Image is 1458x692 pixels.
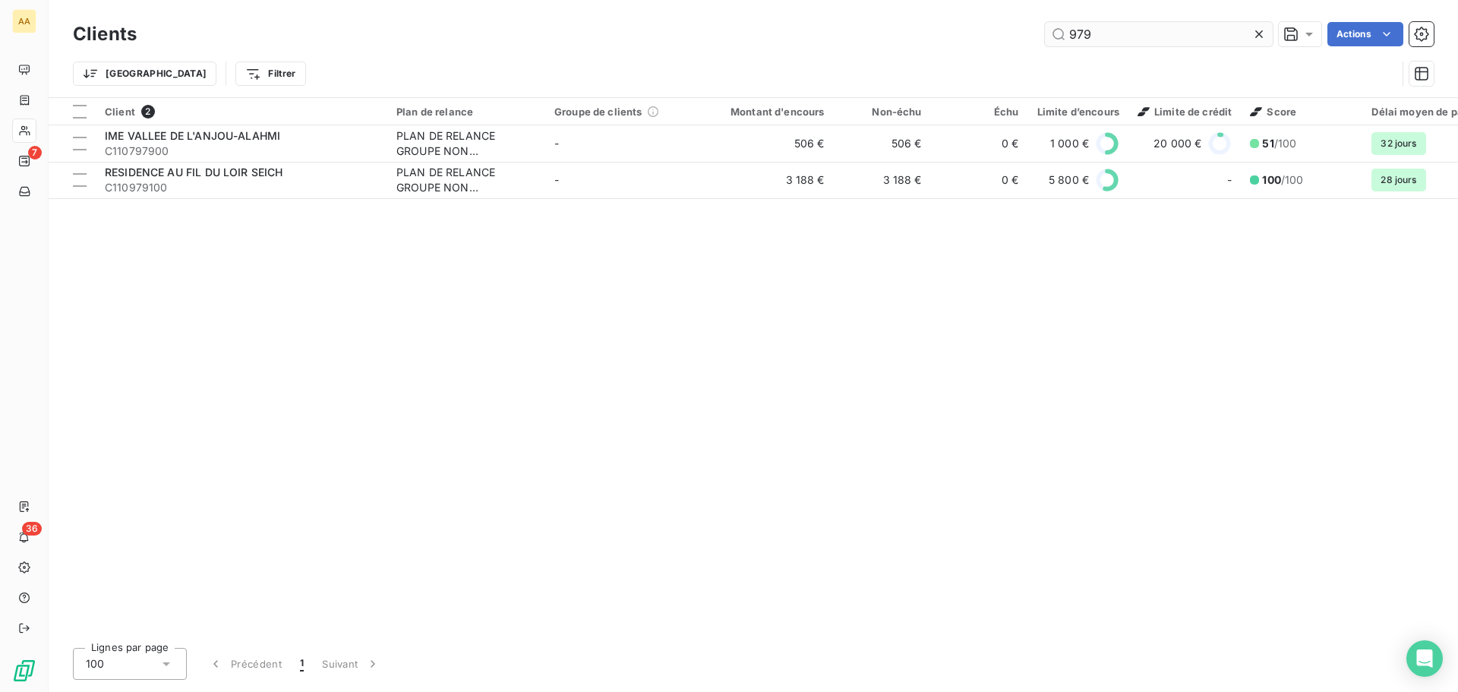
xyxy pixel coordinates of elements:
[1327,22,1403,46] button: Actions
[554,137,559,150] span: -
[105,106,135,118] span: Client
[1153,136,1201,151] span: 20 000 €
[1138,106,1232,118] span: Limite de crédit
[300,656,304,671] span: 1
[396,128,536,159] div: PLAN DE RELANCE GROUPE NON AUTOMATIQUE
[199,648,291,680] button: Précédent
[396,165,536,195] div: PLAN DE RELANCE GROUPE NON AUTOMATIQUE
[1049,172,1089,188] span: 5 800 €
[28,146,42,160] span: 7
[313,648,390,680] button: Suivant
[1262,137,1273,150] span: 51
[105,129,280,142] span: IME VALLEE DE L'ANJOU-ALAHMI
[235,62,305,86] button: Filtrer
[1371,169,1425,191] span: 28 jours
[1371,132,1425,155] span: 32 jours
[141,105,155,118] span: 2
[940,106,1019,118] div: Échu
[703,125,834,162] td: 506 €
[834,125,931,162] td: 506 €
[1262,172,1303,188] span: /100
[843,106,922,118] div: Non-échu
[86,656,104,671] span: 100
[1045,22,1273,46] input: Rechercher
[554,106,642,118] span: Groupe de clients
[1262,136,1296,151] span: /100
[1037,106,1119,118] div: Limite d’encours
[931,125,1028,162] td: 0 €
[1262,173,1280,186] span: 100
[105,166,283,179] span: RESIDENCE AU FIL DU LOIR SEICH
[712,106,825,118] div: Montant d'encours
[73,21,137,48] h3: Clients
[1250,106,1296,118] span: Score
[12,659,36,683] img: Logo LeanPay
[12,9,36,33] div: AA
[105,180,378,195] span: C110979100
[1227,172,1232,188] span: -
[396,106,536,118] div: Plan de relance
[1050,136,1089,151] span: 1 000 €
[834,162,931,198] td: 3 188 €
[931,162,1028,198] td: 0 €
[554,173,559,186] span: -
[291,648,313,680] button: 1
[22,522,42,536] span: 36
[73,62,216,86] button: [GEOGRAPHIC_DATA]
[105,144,378,159] span: C110797900
[1406,640,1443,677] div: Open Intercom Messenger
[703,162,834,198] td: 3 188 €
